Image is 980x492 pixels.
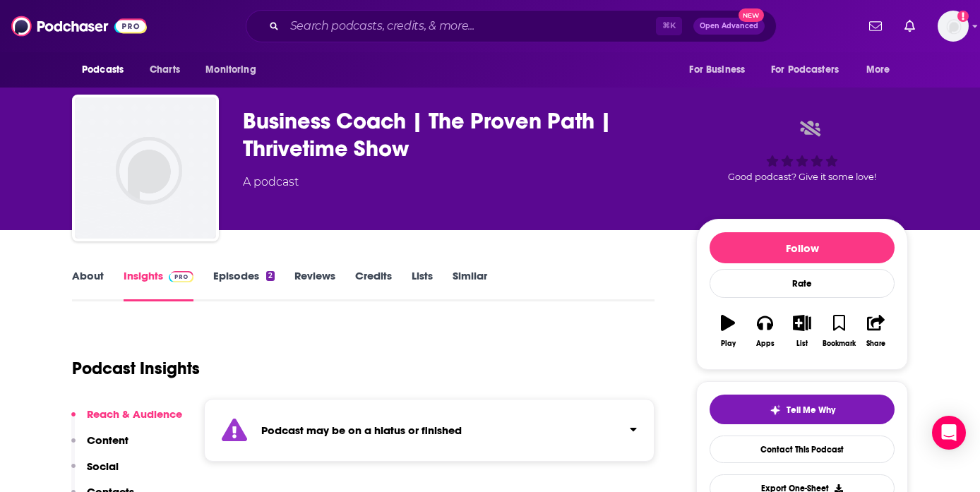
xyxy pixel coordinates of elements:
span: Charts [150,60,180,80]
div: Search podcasts, credits, & more... [246,10,777,42]
img: Podchaser Pro [169,271,193,282]
span: Open Advanced [700,23,758,30]
button: Content [71,433,129,460]
div: 2 [266,271,275,281]
img: Podchaser - Follow, Share and Rate Podcasts [11,13,147,40]
div: Apps [756,340,775,348]
a: Lists [412,269,433,301]
button: open menu [679,56,763,83]
span: Tell Me Why [787,404,835,416]
span: Logged in as megcassidy [938,11,969,42]
button: open menu [856,56,908,83]
button: open menu [762,56,859,83]
p: Reach & Audience [87,407,182,421]
div: Good podcast? Give it some love! [696,107,908,195]
button: Share [858,306,895,356]
a: Episodes2 [213,269,275,301]
div: Bookmark [823,340,856,348]
p: Content [87,433,129,447]
div: Play [721,340,736,348]
span: New [739,8,764,22]
div: Share [866,340,885,348]
a: Charts [141,56,189,83]
a: InsightsPodchaser Pro [124,269,193,301]
a: Reviews [294,269,335,301]
img: Business Coach | The Proven Path | Thrivetime Show [75,97,216,239]
button: Show profile menu [938,11,969,42]
section: Click to expand status details [204,399,655,462]
span: Monitoring [205,60,256,80]
svg: Add a profile image [957,11,969,22]
button: List [784,306,820,356]
div: A podcast [243,174,299,191]
button: Bookmark [820,306,857,356]
div: List [796,340,808,348]
span: ⌘ K [656,17,682,35]
span: More [866,60,890,80]
a: Credits [355,269,392,301]
button: Reach & Audience [71,407,182,433]
button: open menu [72,56,142,83]
div: Open Intercom Messenger [932,416,966,450]
button: Apps [746,306,783,356]
a: Show notifications dropdown [899,14,921,38]
button: Social [71,460,119,486]
button: Follow [710,232,895,263]
span: For Podcasters [771,60,839,80]
img: tell me why sparkle [770,404,781,416]
span: Good podcast? Give it some love! [728,172,876,182]
div: Rate [710,269,895,298]
a: About [72,269,104,301]
button: Open AdvancedNew [693,18,765,35]
a: Similar [453,269,487,301]
button: open menu [196,56,274,83]
p: Social [87,460,119,473]
button: tell me why sparkleTell Me Why [710,395,895,424]
a: Contact This Podcast [710,436,895,463]
h1: Podcast Insights [72,358,200,379]
button: Play [710,306,746,356]
span: For Business [689,60,745,80]
a: Show notifications dropdown [864,14,888,38]
span: Podcasts [82,60,124,80]
input: Search podcasts, credits, & more... [285,15,656,37]
strong: Podcast may be on a hiatus or finished [261,424,462,437]
img: User Profile [938,11,969,42]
